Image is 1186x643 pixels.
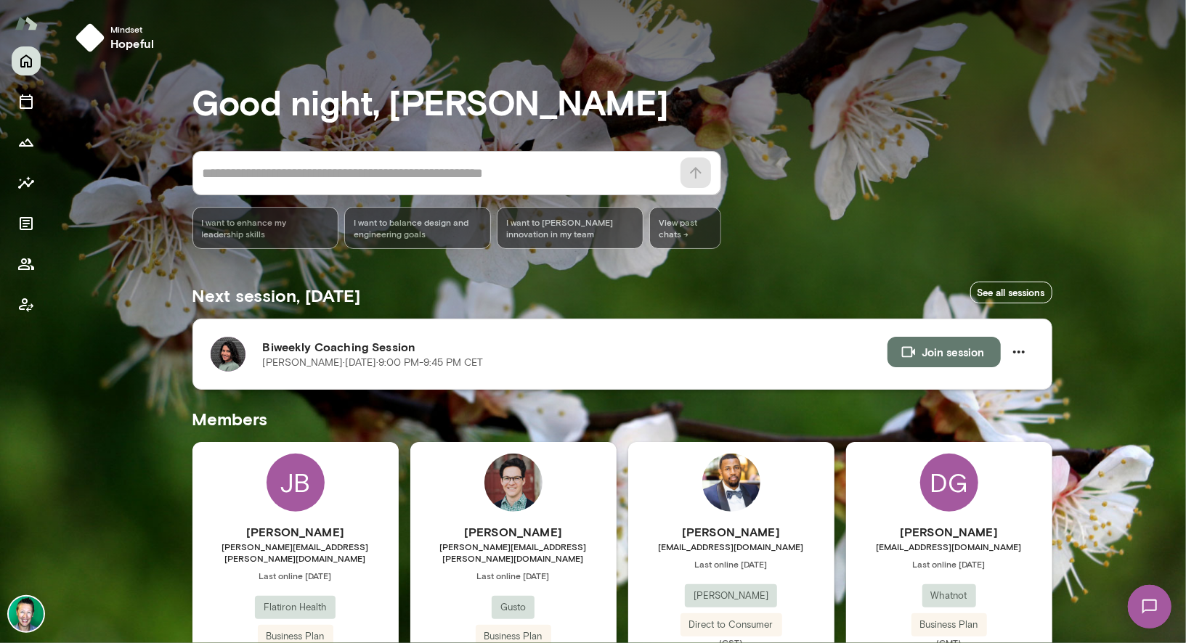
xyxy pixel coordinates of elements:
button: Members [12,250,41,279]
div: DG [920,454,978,512]
span: I want to [PERSON_NAME] innovation in my team [506,216,634,239]
h5: Next session, [DATE] [192,284,361,307]
span: Gusto [492,600,535,615]
img: Mento [15,9,38,37]
span: Last online [DATE] [846,558,1052,570]
div: I want to balance design and engineering goals [344,207,491,249]
button: Sessions [12,87,41,116]
img: Brian Lawrence [9,597,44,631]
span: I want to balance design and engineering goals [354,216,482,239]
span: View past chats -> [649,207,720,249]
button: Growth Plan [12,128,41,157]
span: Mindset [110,23,154,35]
span: Direct to Consumer [681,618,782,632]
button: Mindsethopeful [70,17,166,58]
span: [EMAIL_ADDRESS][DOMAIN_NAME] [846,541,1052,552]
span: Whatnot [922,589,976,603]
span: [PERSON_NAME][EMAIL_ADDRESS][PERSON_NAME][DOMAIN_NAME] [410,541,617,564]
button: Client app [12,290,41,319]
h3: Good night, [PERSON_NAME] [192,81,1052,122]
span: [PERSON_NAME] [685,589,777,603]
span: Last online [DATE] [410,570,617,581]
button: Insights [12,168,41,197]
div: JB [267,454,325,512]
img: Anthony Buchanan [702,454,760,512]
p: [PERSON_NAME] · [DATE] · 9:00 PM-9:45 PM CET [263,356,484,370]
img: mindset [76,23,105,52]
a: See all sessions [970,282,1052,304]
span: Business Plan [911,618,987,632]
h6: hopeful [110,35,154,52]
button: Documents [12,209,41,238]
div: I want to [PERSON_NAME] innovation in my team [497,207,643,249]
span: Last online [DATE] [628,558,834,570]
h6: Biweekly Coaching Session [263,338,888,356]
span: [PERSON_NAME][EMAIL_ADDRESS][PERSON_NAME][DOMAIN_NAME] [192,541,399,564]
button: Join session [888,337,1001,367]
button: Home [12,46,41,75]
span: I want to enhance my leadership skills [202,216,330,239]
h6: [PERSON_NAME] [628,523,834,541]
div: I want to enhance my leadership skills [192,207,339,249]
span: Flatiron Health [255,600,336,615]
h6: [PERSON_NAME] [192,523,399,541]
h6: [PERSON_NAME] [846,523,1052,541]
h5: Members [192,407,1052,430]
h6: [PERSON_NAME] [410,523,617,541]
span: [EMAIL_ADDRESS][DOMAIN_NAME] [628,541,834,552]
span: Last online [DATE] [192,570,399,581]
img: Daniel Flynn [484,454,543,512]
